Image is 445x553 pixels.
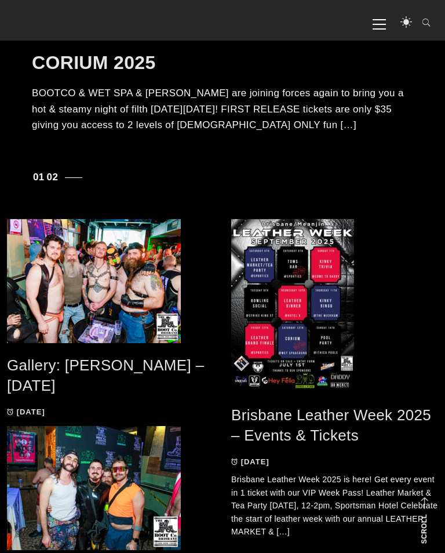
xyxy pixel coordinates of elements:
[420,514,428,544] strong: Scroll
[46,162,60,193] button: 2
[7,408,45,416] a: [DATE]
[231,406,431,444] a: Brisbane Leather Week 2025 – Events & Tickets
[231,457,269,466] a: [DATE]
[32,162,46,193] button: 1
[17,408,45,416] time: [DATE]
[241,457,269,466] time: [DATE]
[32,52,156,73] a: CORIUM 2025
[7,356,204,394] a: Gallery: [PERSON_NAME] – [DATE]
[231,473,438,538] p: Brisbane Leather Week 2025 is here! Get every event in 1 ticket with our VIP Week Pass! Leather M...
[32,85,413,133] p: BOOTCO & WET SPA & [PERSON_NAME] are joining forces again to bring you a hot & steamy night of fi...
